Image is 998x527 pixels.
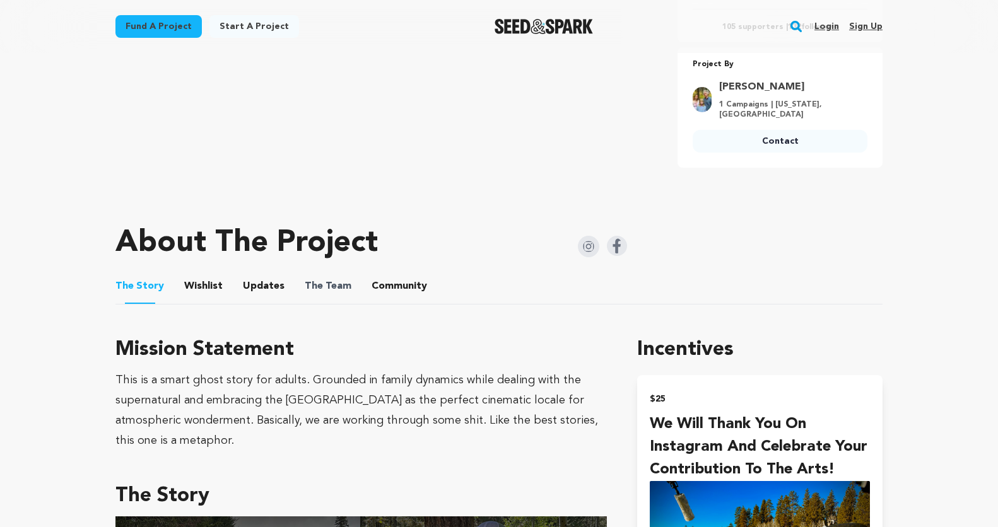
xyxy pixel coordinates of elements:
[650,413,870,481] h4: We will thank you on Instagram and celebrate your contribution to the arts!
[115,15,202,38] a: Fund a project
[184,279,223,294] span: Wishlist
[115,481,607,511] h3: The Story
[495,19,594,34] img: Seed&Spark Logo Dark Mode
[650,390,870,408] h2: $25
[115,279,134,294] span: The
[693,130,867,153] a: Contact
[115,279,164,294] span: Story
[115,335,607,365] h3: Mission Statement
[115,228,378,258] h1: About The Project
[243,279,285,294] span: Updates
[372,279,427,294] span: Community
[719,100,860,120] p: 1 Campaigns | [US_STATE], [GEOGRAPHIC_DATA]
[814,16,839,37] a: Login
[209,15,299,38] a: Start a project
[693,87,712,112] img: de7a1d3ee720275e.jpg
[305,279,351,294] span: Team
[849,16,883,37] a: Sign up
[693,57,867,72] p: Project By
[578,236,599,257] img: Seed&Spark Instagram Icon
[607,236,627,256] img: Seed&Spark Facebook Icon
[495,19,594,34] a: Seed&Spark Homepage
[637,335,883,365] h1: Incentives
[305,279,323,294] span: The
[719,79,860,95] a: Goto James Westby profile
[115,370,607,451] div: This is a smart ghost story for adults. Grounded in family dynamics while dealing with the supern...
